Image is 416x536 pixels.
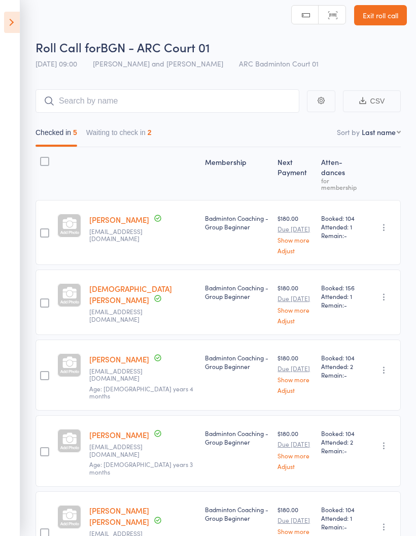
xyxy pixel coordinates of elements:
[278,365,313,372] small: Due [DATE]
[278,214,313,254] div: $180.00
[89,283,172,305] a: [DEMOGRAPHIC_DATA][PERSON_NAME]
[36,89,299,113] input: Search by name
[321,222,360,231] span: Attended: 1
[36,123,77,147] button: Checked in5
[278,283,313,323] div: $180.00
[321,362,360,371] span: Attended: 2
[321,438,360,446] span: Attended: 2
[321,300,360,309] span: Remain:
[89,443,155,458] small: mahendhandu@gmail.com
[321,177,360,190] div: for membership
[278,225,313,232] small: Due [DATE]
[73,128,77,137] div: 5
[278,317,313,324] a: Adjust
[89,354,149,364] a: [PERSON_NAME]
[278,441,313,448] small: Due [DATE]
[273,152,317,195] div: Next Payment
[278,376,313,383] a: Show more
[278,295,313,302] small: Due [DATE]
[354,5,407,25] a: Exit roll call
[205,429,270,446] div: Badminton Coaching - Group Beginner
[321,231,360,240] span: Remain:
[89,214,149,225] a: [PERSON_NAME]
[321,429,360,438] span: Booked: 104
[343,90,401,112] button: CSV
[321,214,360,222] span: Booked: 104
[321,353,360,362] span: Booked: 104
[36,39,100,55] span: Roll Call for
[205,214,270,231] div: Badminton Coaching - Group Beginner
[239,58,319,69] span: ARC Badminton Court 01
[321,371,360,379] span: Remain:
[344,300,347,309] span: -
[321,514,360,522] span: Attended: 1
[278,353,313,393] div: $180.00
[89,429,149,440] a: [PERSON_NAME]
[36,58,77,69] span: [DATE] 09:00
[93,58,223,69] span: [PERSON_NAME] and [PERSON_NAME]
[278,517,313,524] small: Due [DATE]
[89,460,193,476] span: Age: [DEMOGRAPHIC_DATA] years 3 months
[278,528,313,534] a: Show more
[89,308,155,323] small: Sriharigokina@gmail.com
[148,128,152,137] div: 2
[321,292,360,300] span: Attended: 1
[89,228,155,243] small: Sriharigokina@gmail.com
[344,231,347,240] span: -
[317,152,364,195] div: Atten­dances
[362,127,396,137] div: Last name
[89,367,155,382] small: mahendhandu@gmail.com
[278,237,313,243] a: Show more
[344,446,347,455] span: -
[278,307,313,313] a: Show more
[205,505,270,522] div: Badminton Coaching - Group Beginner
[100,39,210,55] span: BGN - ARC Court 01
[278,387,313,393] a: Adjust
[205,283,270,300] div: Badminton Coaching - Group Beginner
[278,429,313,469] div: $180.00
[321,522,360,531] span: Remain:
[337,127,360,137] label: Sort by
[344,522,347,531] span: -
[89,384,193,400] span: Age: [DEMOGRAPHIC_DATA] years 4 months
[278,463,313,470] a: Adjust
[89,505,149,527] a: [PERSON_NAME] [PERSON_NAME]
[278,452,313,459] a: Show more
[201,152,274,195] div: Membership
[86,123,152,147] button: Waiting to check in2
[344,371,347,379] span: -
[321,505,360,514] span: Booked: 104
[321,446,360,455] span: Remain:
[278,247,313,254] a: Adjust
[205,353,270,371] div: Badminton Coaching - Group Beginner
[321,283,360,292] span: Booked: 156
